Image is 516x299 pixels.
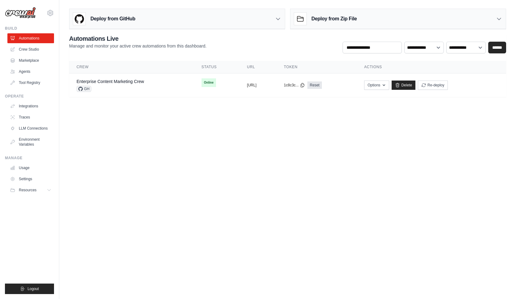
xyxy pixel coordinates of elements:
[418,81,448,90] button: Re-deploy
[202,78,216,87] span: Online
[7,44,54,54] a: Crew Studio
[5,156,54,160] div: Manage
[485,269,516,299] iframe: Chat Widget
[27,286,39,291] span: Logout
[90,15,135,23] h3: Deploy from GitHub
[77,86,91,92] span: GH
[73,13,85,25] img: GitHub Logo
[7,67,54,77] a: Agents
[194,61,240,73] th: Status
[364,81,389,90] button: Options
[69,43,206,49] p: Manage and monitor your active crew automations from this dashboard.
[277,61,357,73] th: Token
[5,94,54,99] div: Operate
[239,61,276,73] th: URL
[7,33,54,43] a: Automations
[284,83,305,88] button: 1c8c3c...
[307,81,322,89] a: Reset
[5,26,54,31] div: Build
[5,284,54,294] button: Logout
[69,61,194,73] th: Crew
[7,56,54,65] a: Marketplace
[7,112,54,122] a: Traces
[357,61,506,73] th: Actions
[392,81,415,90] a: Delete
[311,15,357,23] h3: Deploy from Zip File
[77,79,144,84] a: Enterprise Content Marketing Crew
[7,163,54,173] a: Usage
[5,7,36,19] img: Logo
[69,34,206,43] h2: Automations Live
[19,188,36,193] span: Resources
[7,101,54,111] a: Integrations
[7,135,54,149] a: Environment Variables
[7,78,54,88] a: Tool Registry
[7,123,54,133] a: LLM Connections
[7,185,54,195] button: Resources
[7,174,54,184] a: Settings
